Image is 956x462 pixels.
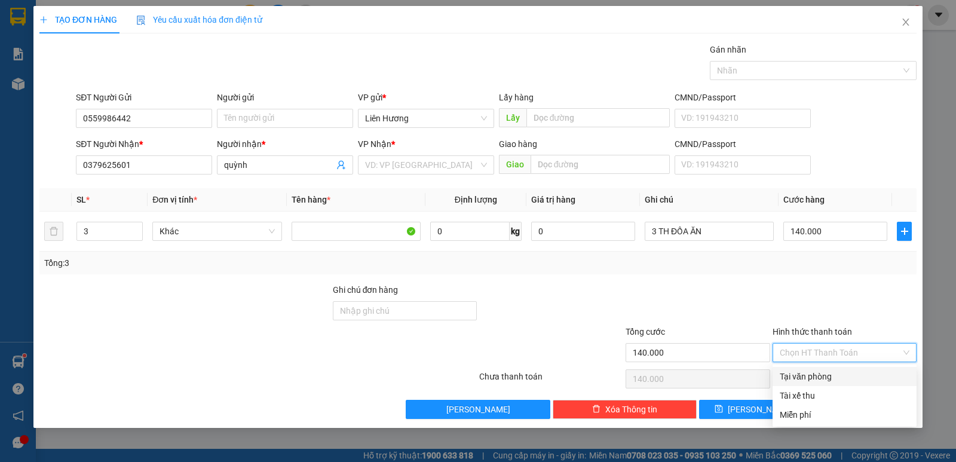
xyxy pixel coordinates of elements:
input: 0 [531,222,635,241]
button: deleteXóa Thông tin [553,400,697,419]
input: VD: Bàn, Ghế [292,222,421,241]
span: plus [39,16,48,24]
span: plus [897,227,911,236]
span: close [901,17,911,27]
div: Người nhận [217,137,353,151]
span: save [715,405,723,414]
label: Hình thức thanh toán [773,327,852,336]
span: Tổng cước [626,327,665,336]
div: Tại văn phòng [780,370,909,383]
input: Ghi chú đơn hàng [333,301,477,320]
button: delete [44,222,63,241]
span: Đơn vị tính [152,195,197,204]
label: Ghi chú đơn hàng [333,285,399,295]
span: Lấy hàng [499,93,534,102]
span: Giá trị hàng [531,195,575,204]
span: [PERSON_NAME] [728,403,792,416]
div: VP gửi [358,91,494,104]
span: SL [76,195,86,204]
span: Xóa Thông tin [605,403,657,416]
div: CMND/Passport [675,137,811,151]
div: SĐT Người Gửi [76,91,212,104]
span: Định lượng [455,195,497,204]
span: TẠO ĐƠN HÀNG [39,15,117,25]
span: Khác [160,222,274,240]
div: SĐT Người Nhận [76,137,212,151]
div: Miễn phí [780,408,909,421]
span: Cước hàng [783,195,825,204]
div: Chưa thanh toán [478,370,624,391]
input: Dọc đường [531,155,670,174]
div: Người gửi [217,91,353,104]
button: Close [889,6,923,39]
span: kg [510,222,522,241]
span: Giao [499,155,531,174]
span: Tên hàng [292,195,330,204]
span: Yêu cầu xuất hóa đơn điện tử [136,15,262,25]
span: VP Nhận [358,139,391,149]
span: Lấy [499,108,526,127]
label: Gán nhãn [710,45,746,54]
span: user-add [336,160,346,170]
div: Tài xế thu [780,389,909,402]
span: Liên Hương [365,109,487,127]
input: Ghi Chú [645,222,774,241]
th: Ghi chú [640,188,779,212]
input: Dọc đường [526,108,670,127]
button: [PERSON_NAME] [406,400,550,419]
button: plus [897,222,912,241]
span: delete [592,405,600,414]
button: save[PERSON_NAME] [699,400,807,419]
span: [PERSON_NAME] [446,403,510,416]
img: icon [136,16,146,25]
div: CMND/Passport [675,91,811,104]
div: Tổng: 3 [44,256,370,270]
span: Giao hàng [499,139,537,149]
